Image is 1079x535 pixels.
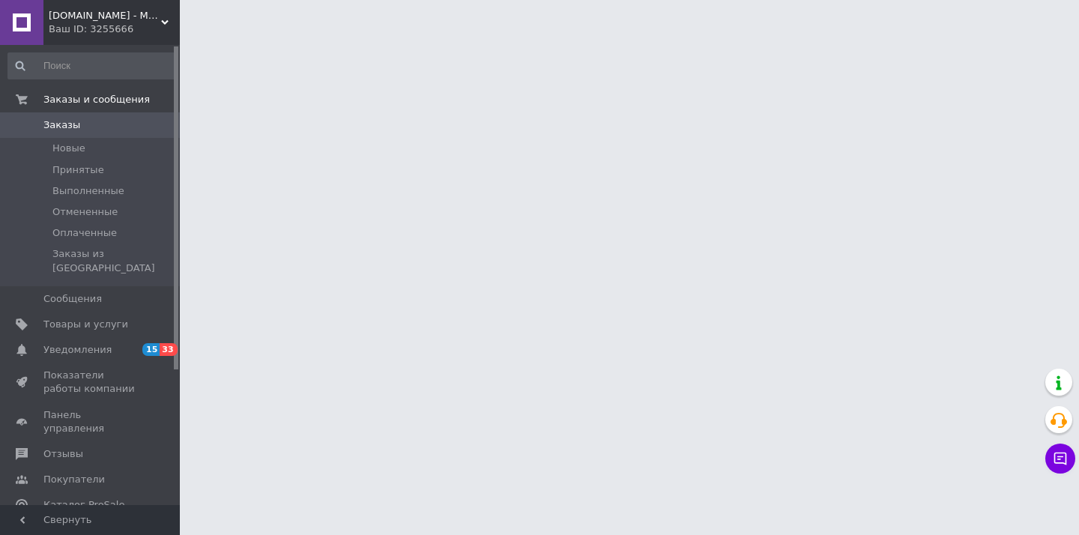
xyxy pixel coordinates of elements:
[43,93,150,106] span: Заказы и сообщения
[52,205,118,219] span: Отмененные
[49,9,161,22] span: ComShop.TOP - Магазин Подарков
[43,447,83,461] span: Отзывы
[52,184,124,198] span: Выполненные
[52,226,117,240] span: Оплаченные
[43,318,128,331] span: Товары и услуги
[43,118,80,132] span: Заказы
[43,343,112,357] span: Уведомления
[7,52,177,79] input: Поиск
[52,163,104,177] span: Принятые
[43,408,139,435] span: Панель управления
[160,343,177,356] span: 33
[43,498,124,512] span: Каталог ProSale
[52,142,85,155] span: Новые
[43,473,105,486] span: Покупатели
[49,22,180,36] div: Ваш ID: 3255666
[52,247,175,274] span: Заказы из [GEOGRAPHIC_DATA]
[1045,444,1075,474] button: Чат с покупателем
[142,343,160,356] span: 15
[43,292,102,306] span: Сообщения
[43,369,139,396] span: Показатели работы компании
